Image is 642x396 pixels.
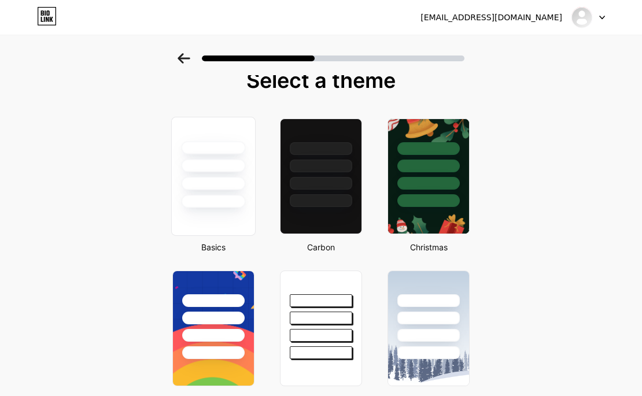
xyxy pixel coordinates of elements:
div: Basics [169,241,258,253]
div: [EMAIL_ADDRESS][DOMAIN_NAME] [420,12,562,24]
img: intizor_medical_wear [571,6,593,28]
div: Select a theme [168,69,474,92]
div: Christmas [384,241,473,253]
div: Carbon [276,241,366,253]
